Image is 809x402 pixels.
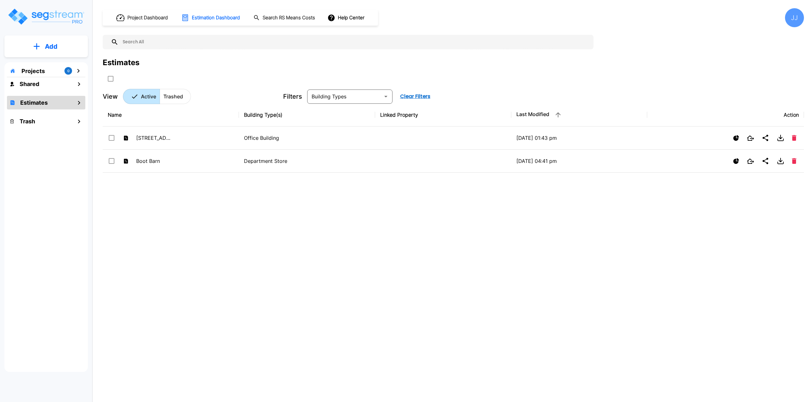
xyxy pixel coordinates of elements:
[731,133,742,144] button: Show Ranges
[789,133,799,143] button: Delete
[123,89,191,104] div: Platform
[263,14,315,22] h1: Search RS Means Costs
[20,117,35,126] h1: Trash
[744,156,757,166] button: Open New Tab
[309,92,380,101] input: Building Types
[136,134,171,142] p: [STREET_ADDRESS]
[381,92,390,101] button: Open
[398,90,433,103] button: Clear Filters
[516,157,642,165] p: [DATE] 04:41 pm
[136,157,171,165] p: Boot Barn
[244,134,370,142] p: Office Building
[647,103,804,127] th: Action
[179,11,243,24] button: Estimation Dashboard
[239,103,375,127] th: Building Type(s)
[283,92,302,101] p: Filters
[108,111,234,119] div: Name
[141,93,156,100] p: Active
[45,42,58,51] p: Add
[516,134,642,142] p: [DATE] 01:43 pm
[251,12,319,24] button: Search RS Means Costs
[375,103,511,127] th: Linked Property
[244,157,370,165] p: Department Store
[123,89,160,104] button: Active
[4,37,88,56] button: Add
[104,72,117,85] button: SelectAll
[789,156,799,166] button: Delete
[160,89,191,104] button: Trashed
[759,155,772,167] button: Share
[21,67,45,75] p: Projects
[785,8,804,27] div: JJ
[67,68,70,74] p: 0
[20,98,48,107] h1: Estimates
[774,132,787,144] button: Download
[774,155,787,167] button: Download
[103,92,118,101] p: View
[114,11,171,25] button: Project Dashboard
[127,14,168,22] h1: Project Dashboard
[192,14,240,22] h1: Estimation Dashboard
[326,12,367,24] button: Help Center
[103,57,139,68] div: Estimates
[511,103,648,127] th: Last Modified
[744,133,757,143] button: Open New Tab
[119,35,590,49] input: Search All
[759,132,772,144] button: Share
[731,156,742,167] button: Show Ranges
[20,80,39,88] h1: Shared
[163,93,183,100] p: Trashed
[7,8,85,26] img: Logo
